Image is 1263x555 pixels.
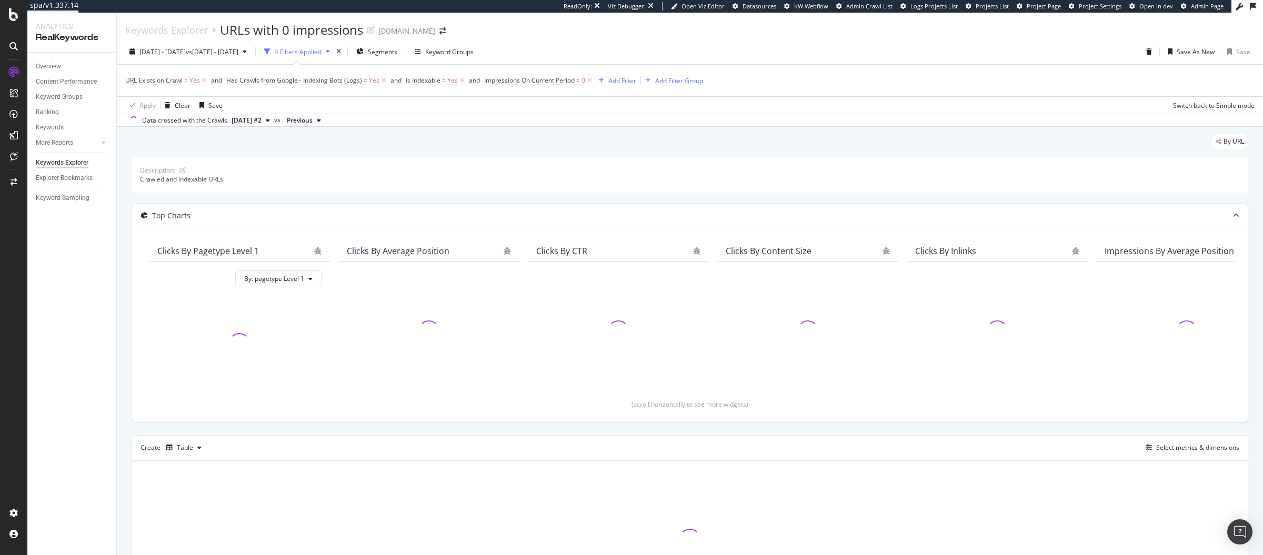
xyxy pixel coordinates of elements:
[36,32,108,44] div: RealKeywords
[469,75,480,85] button: and
[244,274,304,283] span: By: pagetype Level 1
[347,246,449,256] div: Clicks By Average Position
[743,2,776,10] span: Datasources
[1223,43,1250,60] button: Save
[211,76,222,85] div: and
[36,92,109,103] a: Keyword Groups
[966,2,1009,11] a: Projects List
[1224,138,1244,145] span: By URL
[1211,134,1248,149] div: legacy label
[1173,101,1255,110] div: Switch back to Simple mode
[784,2,828,11] a: KW Webflow
[220,21,363,39] div: URLs with 0 impressions
[232,116,262,125] span: 2025 Aug. 31st #2
[915,246,976,256] div: Clicks By Inlinks
[36,107,109,118] a: Ranking
[379,26,435,36] div: [DOMAIN_NAME]
[287,116,313,125] span: Previous
[608,2,646,11] div: Viz Debugger:
[1069,2,1121,11] a: Project Settings
[189,73,200,88] span: Yes
[693,247,700,255] div: bug
[36,193,89,204] div: Keyword Sampling
[439,27,446,35] div: arrow-right-arrow-left
[681,2,725,10] span: Open Viz Editor
[186,47,238,56] span: vs [DATE] - [DATE]
[275,47,322,56] div: 4 Filters Applied
[36,61,61,72] div: Overview
[594,74,636,87] button: Add Filter
[1177,47,1215,56] div: Save As New
[369,73,379,88] span: Yes
[1129,2,1173,11] a: Open in dev
[140,166,175,175] div: Description:
[1105,246,1234,256] div: Impressions By Average Position
[195,97,223,114] button: Save
[208,101,223,110] div: Save
[125,97,156,114] button: Apply
[36,173,93,184] div: Explorer Bookmarks
[794,2,828,10] span: KW Webflow
[883,247,890,255] div: bug
[36,76,97,87] div: Content Performance
[36,61,109,72] a: Overview
[36,137,98,148] a: More Reports
[260,43,334,60] button: 4 Filters Applied
[157,246,259,256] div: Clicks By pagetype Level 1
[655,76,703,85] div: Add Filter Group
[352,43,402,60] button: Segments
[576,76,580,85] span: =
[36,76,109,87] a: Content Performance
[846,2,893,10] span: Admin Crawl List
[410,43,478,60] button: Keyword Groups
[36,122,109,133] a: Keywords
[274,115,283,125] span: vs
[900,2,958,11] a: Logs Projects List
[125,24,208,36] a: Keywords Explorer
[1139,2,1173,10] span: Open in dev
[314,247,322,255] div: bug
[1156,443,1239,452] div: Select metrics & dimensions
[1169,97,1255,114] button: Switch back to Simple mode
[140,175,1240,184] div: Crawled and indexable URLs
[608,76,636,85] div: Add Filter
[1164,43,1215,60] button: Save As New
[1141,441,1239,454] button: Select metrics & dimensions
[726,246,811,256] div: Clicks By Content Size
[334,46,343,57] div: times
[36,107,59,118] div: Ranking
[226,76,362,85] span: Has Crawls from Google - Indexing Bots (Logs)
[1079,2,1121,10] span: Project Settings
[447,73,458,88] span: Yes
[368,47,397,56] span: Segments
[36,92,83,103] div: Keyword Groups
[1191,2,1224,10] span: Admin Page
[1227,519,1252,544] div: Open Intercom Messenger
[390,75,402,85] button: and
[484,76,575,85] span: Impressions On Current Period
[141,439,206,456] div: Create
[1017,2,1061,11] a: Project Page
[504,247,511,255] div: bug
[184,76,188,85] span: =
[364,76,367,85] span: =
[283,114,325,127] button: Previous
[36,173,109,184] a: Explorer Bookmarks
[1027,2,1061,10] span: Project Page
[1181,2,1224,11] a: Admin Page
[145,400,1235,409] div: (scroll horizontally to see more widgets)
[564,2,592,11] div: ReadOnly:
[442,76,446,85] span: =
[125,43,251,60] button: [DATE] - [DATE]vs[DATE] - [DATE]
[177,445,193,451] div: Table
[36,193,109,204] a: Keyword Sampling
[390,76,402,85] div: and
[1072,247,1079,255] div: bug
[836,2,893,11] a: Admin Crawl List
[36,157,109,168] a: Keywords Explorer
[152,210,191,221] div: Top Charts
[162,439,206,456] button: Table
[582,73,585,88] span: 0
[671,2,725,11] a: Open Viz Editor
